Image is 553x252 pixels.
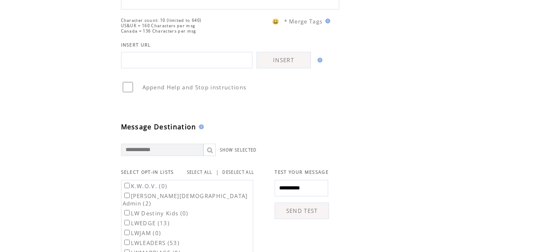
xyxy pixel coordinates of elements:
[121,28,196,34] span: Canada = 136 Characters per msg
[124,220,130,225] input: LWEDGE (13)
[123,182,168,190] label: K.W.O.V. (0)
[275,203,329,219] a: SEND TEST
[275,169,329,175] span: TEST YOUR MESSAGE
[121,42,151,48] span: INSERT URL
[123,219,170,227] label: LWEDGE (13)
[222,170,254,175] a: DESELECT ALL
[187,170,212,175] a: SELECT ALL
[124,193,130,198] input: [PERSON_NAME][DEMOGRAPHIC_DATA] Admin (2)
[284,18,323,25] span: * Merge Tags
[142,84,247,91] span: Append Help and Stop instructions
[124,240,130,245] input: LWLEADERS (53)
[124,183,130,188] input: K.W.O.V. (0)
[123,210,189,217] label: LW Destiny Kids (0)
[121,23,196,28] span: US&UK = 160 Characters per msg
[121,169,174,175] span: SELECT OPT-IN LISTS
[124,210,130,215] input: LW Destiny Kids (0)
[216,168,219,176] span: |
[196,124,204,129] img: help.gif
[123,229,161,237] label: LWJAM (0)
[121,18,202,23] span: Character count: 10 (limited to 640)
[220,147,257,153] a: SHOW SELECTED
[323,19,330,23] img: help.gif
[272,18,280,25] span: 😀
[315,58,322,63] img: help.gif
[121,122,196,131] span: Message Destination
[123,192,248,207] label: [PERSON_NAME][DEMOGRAPHIC_DATA] Admin (2)
[123,239,180,247] label: LWLEADERS (53)
[124,230,130,235] input: LWJAM (0)
[257,52,311,68] a: INSERT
